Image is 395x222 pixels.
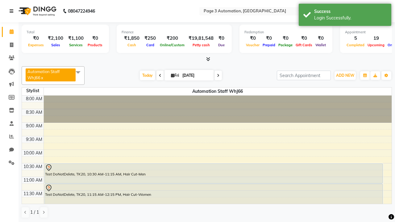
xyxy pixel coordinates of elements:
[294,43,314,47] span: Gift Cards
[25,96,44,102] div: 8:00 AM
[145,43,156,47] span: Card
[22,150,44,156] div: 10:00 AM
[45,35,66,42] div: ₹2,100
[261,35,277,42] div: ₹0
[45,184,383,210] div: Test DoNotDelete, TK20, 11:15 AM-12:15 PM, Hair Cut-Women
[335,71,356,80] button: ADD NEW
[122,35,142,42] div: ₹1,850
[191,43,211,47] span: Petty cash
[366,35,386,42] div: 19
[217,43,226,47] span: Due
[294,35,314,42] div: ₹0
[169,73,181,78] span: Fri
[22,191,44,197] div: 11:30 AM
[345,35,366,42] div: 5
[186,35,216,42] div: ₹19,81,548
[68,2,95,20] b: 08047224946
[126,43,138,47] span: Cash
[336,73,354,78] span: ADD NEW
[86,35,104,42] div: ₹0
[25,109,44,116] div: 8:30 AM
[50,43,62,47] span: Sales
[27,30,104,35] div: Total
[244,35,261,42] div: ₹0
[140,71,155,80] span: Today
[142,35,158,42] div: ₹250
[86,43,104,47] span: Products
[314,35,327,42] div: ₹0
[122,30,227,35] div: Finance
[314,15,387,21] div: Login Successfully.
[345,43,366,47] span: Completed
[366,43,386,47] span: Upcoming
[22,163,44,170] div: 10:30 AM
[16,2,58,20] img: logo
[277,71,331,80] input: Search Appointment
[261,43,277,47] span: Prepaid
[27,35,45,42] div: ₹0
[181,71,211,80] input: 2025-10-03
[158,43,186,47] span: Online/Custom
[44,88,392,95] span: Automation Staff WhJ66
[25,123,44,129] div: 9:00 AM
[27,69,60,80] span: Automation Staff WhJ66
[30,209,39,216] span: 1 / 1
[27,43,45,47] span: Expenses
[22,177,44,183] div: 11:00 AM
[25,136,44,143] div: 9:30 AM
[68,43,84,47] span: Services
[66,35,86,42] div: ₹1,100
[216,35,227,42] div: ₹0
[22,88,44,94] div: Stylist
[244,43,261,47] span: Voucher
[314,43,327,47] span: Wallet
[277,43,294,47] span: Package
[40,75,43,80] a: x
[158,35,186,42] div: ₹200
[45,164,383,183] div: Test DoNotDelete, TK20, 10:30 AM-11:15 AM, Hair Cut-Men
[277,35,294,42] div: ₹0
[314,8,387,15] div: Success
[244,30,327,35] div: Redemption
